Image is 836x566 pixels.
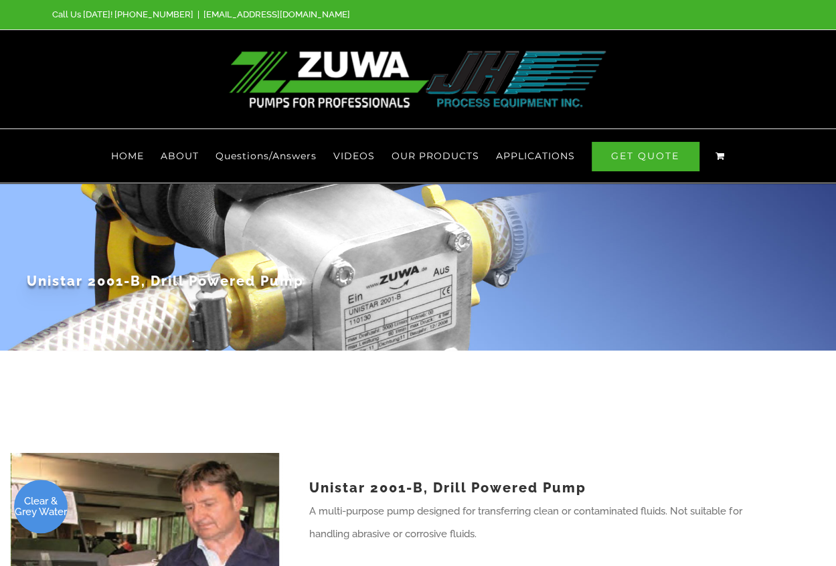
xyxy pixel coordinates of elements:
a: VIDEOS [333,129,375,183]
span: Call Us [DATE]! [PHONE_NUMBER] [52,9,193,19]
nav: Main Menu [52,129,784,183]
a: HOME [111,129,144,183]
span: APPLICATIONS [496,151,575,161]
span: GET QUOTE [592,142,699,171]
a: [EMAIL_ADDRESS][DOMAIN_NAME] [203,9,350,19]
a: View Cart [716,129,725,183]
a: APPLICATIONS [496,129,575,183]
a: GET QUOTE [592,129,699,183]
span: ABOUT [161,151,199,161]
span: HOME [111,151,144,161]
span: OUR PRODUCTS [392,151,479,161]
a: OUR PRODUCTS [392,129,479,183]
span: Clear & Grey Water [14,496,68,517]
p: A multi-purpose pump designed for transferring clean or contaminated fluids. Not suitable for han... [309,500,782,545]
a: Questions/Answers [216,129,317,183]
span: VIDEOS [333,151,375,161]
h1: Unistar 2001-B, Drill Powered Pump [27,254,810,290]
h1: Unistar 2001-B, Drill Powered Pump [309,463,782,500]
span: Questions/Answers [216,151,317,161]
a: ABOUT [161,129,199,183]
